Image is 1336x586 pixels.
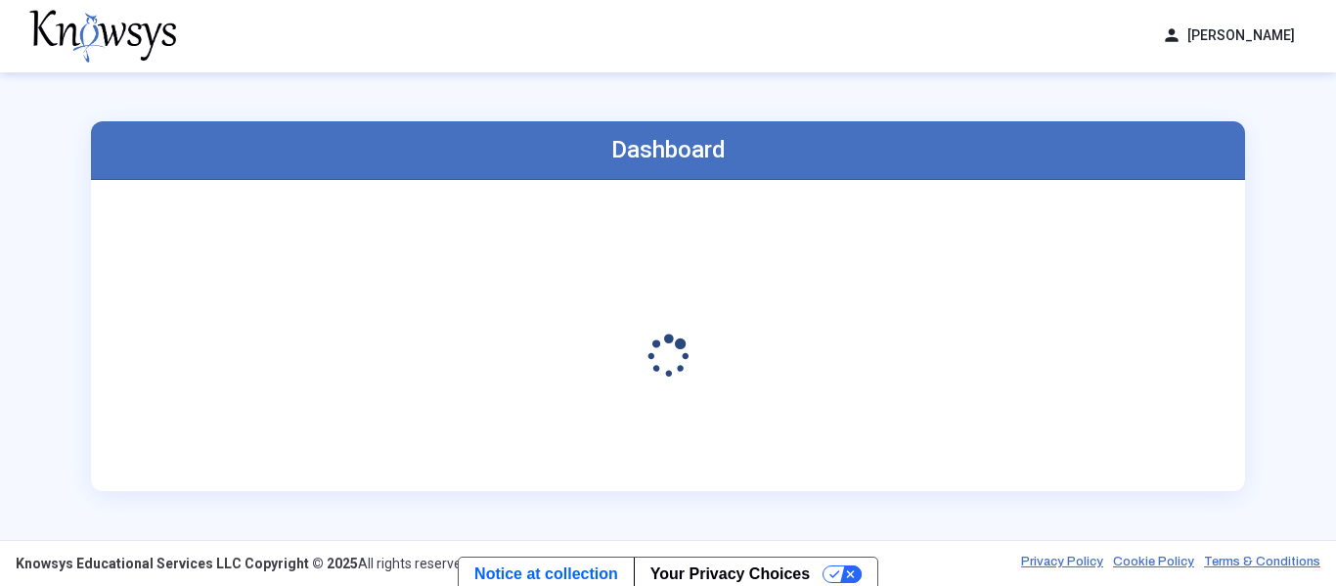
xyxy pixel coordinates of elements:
[1113,554,1194,573] a: Cookie Policy
[29,10,176,63] img: knowsys-logo.png
[1162,25,1181,46] span: person
[16,556,358,571] strong: Knowsys Educational Services LLC Copyright © 2025
[1204,554,1320,573] a: Terms & Conditions
[611,136,726,163] label: Dashboard
[16,554,472,573] div: All rights reserved.
[1150,20,1307,52] button: person[PERSON_NAME]
[1021,554,1103,573] a: Privacy Policy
